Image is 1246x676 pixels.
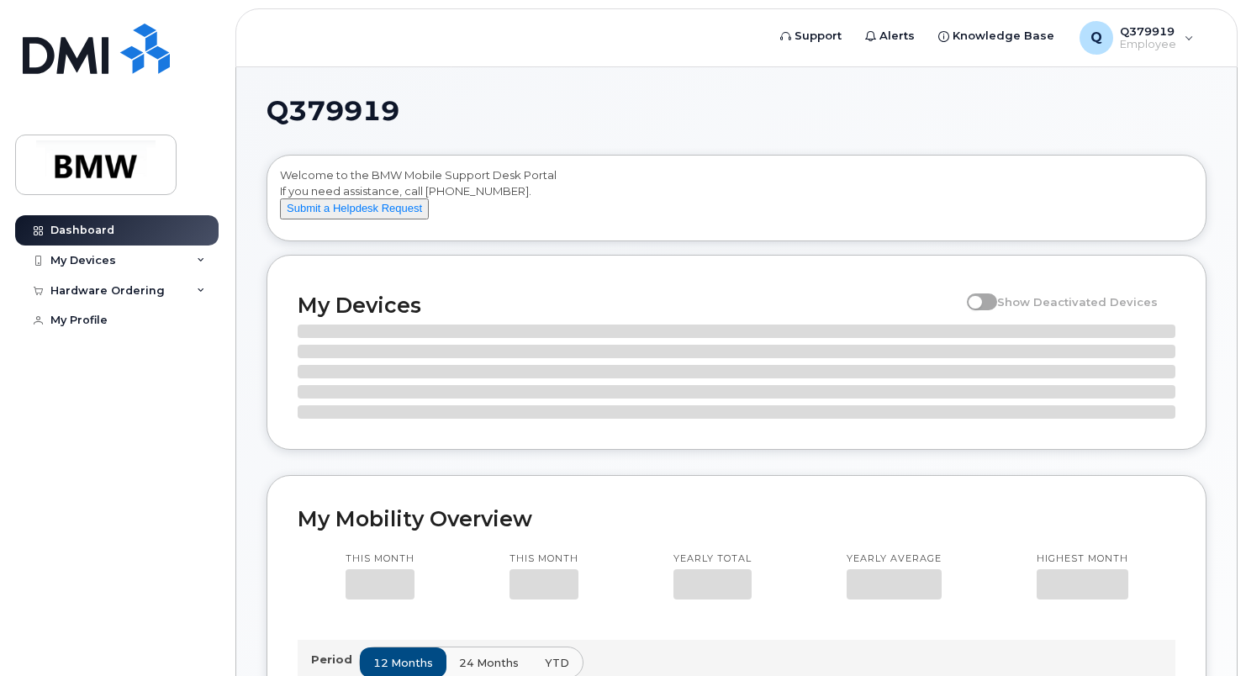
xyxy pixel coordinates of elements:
[346,552,414,566] p: This month
[280,198,429,219] button: Submit a Helpdesk Request
[673,552,752,566] p: Yearly total
[280,201,429,214] a: Submit a Helpdesk Request
[1037,552,1128,566] p: Highest month
[459,655,519,671] span: 24 months
[298,293,958,318] h2: My Devices
[967,286,980,299] input: Show Deactivated Devices
[509,552,578,566] p: This month
[280,167,1193,235] div: Welcome to the BMW Mobile Support Desk Portal If you need assistance, call [PHONE_NUMBER].
[267,98,399,124] span: Q379919
[311,652,359,668] p: Period
[997,295,1158,309] span: Show Deactivated Devices
[545,655,569,671] span: YTD
[298,506,1175,531] h2: My Mobility Overview
[847,552,942,566] p: Yearly average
